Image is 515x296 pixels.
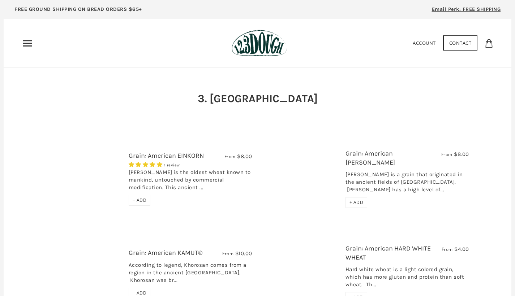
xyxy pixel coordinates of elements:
nav: Primary [22,38,33,49]
a: Account [413,40,436,46]
a: Email Perk: FREE SHIPPING [421,4,512,19]
a: Grain: American [PERSON_NAME] [346,149,395,166]
span: From [224,153,236,160]
span: + ADD [349,199,364,205]
a: Grain: American HARD WHITE WHEAT [346,244,431,261]
div: According to legend, Khorosan comes from a region in the ancient [GEOGRAPHIC_DATA]. Khorosan was ... [129,261,252,288]
span: + ADD [133,290,147,296]
span: $10.00 [235,250,252,257]
div: Hard white wheat is a light colored grain, which has more gluten and protein than soft wheat. Th... [346,266,469,292]
a: Contact [443,35,478,51]
span: $8.00 [237,153,252,160]
a: Grain: American KAMUT® [129,249,202,257]
span: + ADD [133,197,147,203]
span: $4.00 [454,246,469,252]
span: From [441,151,452,157]
a: Grain: American EINKORN [129,152,204,160]
div: + ADD [129,195,151,206]
span: $8.00 [454,151,469,157]
a: Grain: American EMMER [263,140,340,217]
div: [PERSON_NAME] is the oldest wheat known to mankind, untouched by commercial modification. This an... [129,169,252,195]
span: From [222,251,233,257]
div: [PERSON_NAME] is a grain that originated in the ancient fields of [GEOGRAPHIC_DATA]. [PERSON_NAME... [346,171,469,197]
img: 123Dough Bakery [232,30,287,57]
span: From [442,246,453,252]
span: 5.00 stars [129,161,164,168]
a: FREE GROUND SHIPPING ON BREAD ORDERS $65+ [4,4,153,19]
a: Grain: American EINKORN [46,140,123,217]
div: + ADD [346,197,368,208]
span: 1 review [164,163,180,167]
span: Email Perk: FREE SHIPPING [432,6,501,12]
p: FREE GROUND SHIPPING ON BREAD ORDERS $65+ [14,5,142,13]
h2: 3. [GEOGRAPHIC_DATA] [198,91,318,106]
